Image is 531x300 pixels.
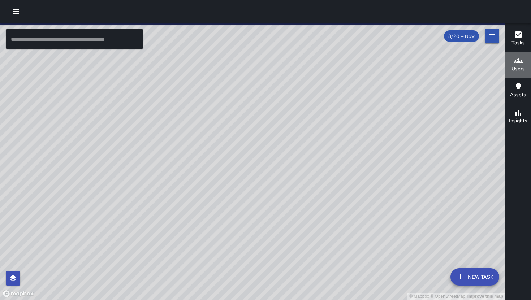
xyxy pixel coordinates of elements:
span: 8/20 — Now [444,33,479,39]
button: New Task [450,268,499,286]
h6: Insights [509,117,527,125]
h6: Users [511,65,525,73]
h6: Tasks [511,39,525,47]
button: Tasks [505,26,531,52]
button: Users [505,52,531,78]
button: Filters [485,29,499,43]
button: Assets [505,78,531,104]
button: Insights [505,104,531,130]
h6: Assets [510,91,526,99]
